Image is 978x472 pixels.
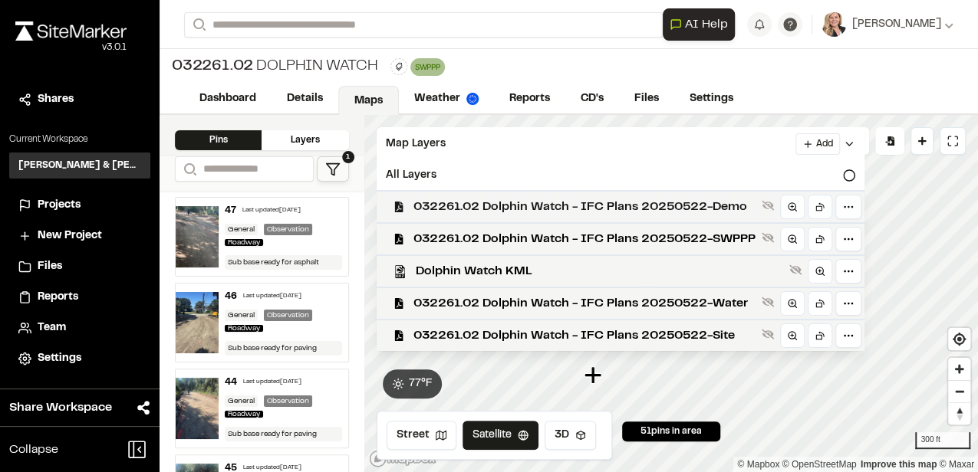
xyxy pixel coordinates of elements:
[737,459,779,470] a: Mapbox
[948,403,970,424] span: Reset bearing to north
[413,198,756,216] span: 032261.02 Dolphin Watch - IFC Plans 20250522-Demo
[264,310,312,321] div: Observation
[225,411,263,418] span: Roadway
[565,84,619,113] a: CD's
[413,326,756,345] span: 032261.02 Dolphin Watch - IFC Plans 20250522-Site
[175,156,203,182] button: Search
[38,350,81,367] span: Settings
[852,16,941,33] span: [PERSON_NAME]
[15,21,127,41] img: rebrand.png
[225,239,263,246] span: Roadway
[184,84,272,113] a: Dashboard
[184,12,212,38] button: Search
[663,8,735,41] button: Open AI Assistant
[822,12,953,37] button: [PERSON_NAME]
[172,55,378,78] div: Dolphin watch
[640,424,702,438] span: 51 pins in area
[38,289,78,306] span: Reports
[948,358,970,380] button: Zoom in
[18,350,141,367] a: Settings
[264,224,312,235] div: Observation
[663,8,741,41] div: Open AI Assistant
[780,291,805,316] a: Zoom to layer
[9,398,112,417] span: Share Workspace
[584,365,604,385] div: Map marker
[808,291,832,316] a: Rotate to layer
[176,292,219,353] img: file
[545,421,596,450] button: 3D
[38,197,81,214] span: Projects
[390,58,407,75] button: Edit Tags
[225,375,237,389] div: 44
[38,320,66,336] span: Team
[387,421,456,450] button: Street
[808,195,832,219] a: Rotate to layer
[463,421,538,450] button: Satellite
[243,378,301,387] div: Last updated [DATE]
[413,294,756,313] span: 032261.02 Dolphin Watch - IFC Plans 20250522-Water
[861,459,937,470] a: Map feedback
[18,258,141,275] a: Files
[342,151,354,163] span: 1
[9,133,150,146] p: Current Workspace
[780,195,805,219] a: Zoom to layer
[759,228,777,247] button: Show layer
[18,289,141,306] a: Reports
[377,161,864,190] div: All Layers
[15,41,127,54] div: Oh geez...please don't...
[172,55,253,78] span: 032261.02
[18,197,141,214] a: Projects
[264,395,312,407] div: Observation
[780,227,805,251] a: Zoom to layer
[759,325,777,343] button: Show layer
[759,293,777,311] button: Show layer
[225,325,263,332] span: Roadway
[242,206,301,215] div: Last updated [DATE]
[38,91,74,108] span: Shares
[176,206,219,267] img: file
[948,328,970,350] button: Find my location
[413,230,756,248] span: 032261.02 Dolphin Watch - IFC Plans 20250522-SWPPP
[225,427,342,441] div: Sub base ready for paving
[619,84,674,113] a: Files
[369,450,436,467] a: Mapbox logo
[317,156,349,182] button: 1
[939,459,974,470] a: Maxar
[386,136,446,152] span: Map Layers
[822,12,846,37] img: User
[272,84,338,113] a: Details
[225,341,342,356] div: Sub base ready for paving
[38,228,102,244] span: New Project
[18,159,141,172] h3: [PERSON_NAME] & [PERSON_NAME] Inc.
[225,204,236,218] div: 47
[364,115,978,472] canvas: Map
[176,378,219,439] img: file
[948,380,970,402] button: Zoom out
[383,369,442,398] button: 77°F
[18,320,141,336] a: Team
[225,224,258,235] div: General
[808,323,832,348] a: Rotate to layer
[875,127,904,155] div: Import Pins into your project
[18,228,141,244] a: New Project
[38,258,62,275] span: Files
[494,84,565,113] a: Reports
[466,93,479,105] img: precipai.png
[816,137,833,151] span: Add
[175,130,262,150] div: Pins
[786,261,805,279] button: Show layer
[399,84,494,113] a: Weather
[685,15,728,34] span: AI Help
[225,290,237,303] div: 46
[394,265,407,278] img: kmz_black_icon64.png
[225,310,258,321] div: General
[225,255,342,270] div: Sub base ready for asphalt
[416,262,783,280] span: Dolphin Watch KML
[674,84,749,113] a: Settings
[262,130,348,150] div: Layers
[795,133,840,155] button: Add
[410,58,445,76] div: SWPPP
[409,375,433,392] span: 77 ° F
